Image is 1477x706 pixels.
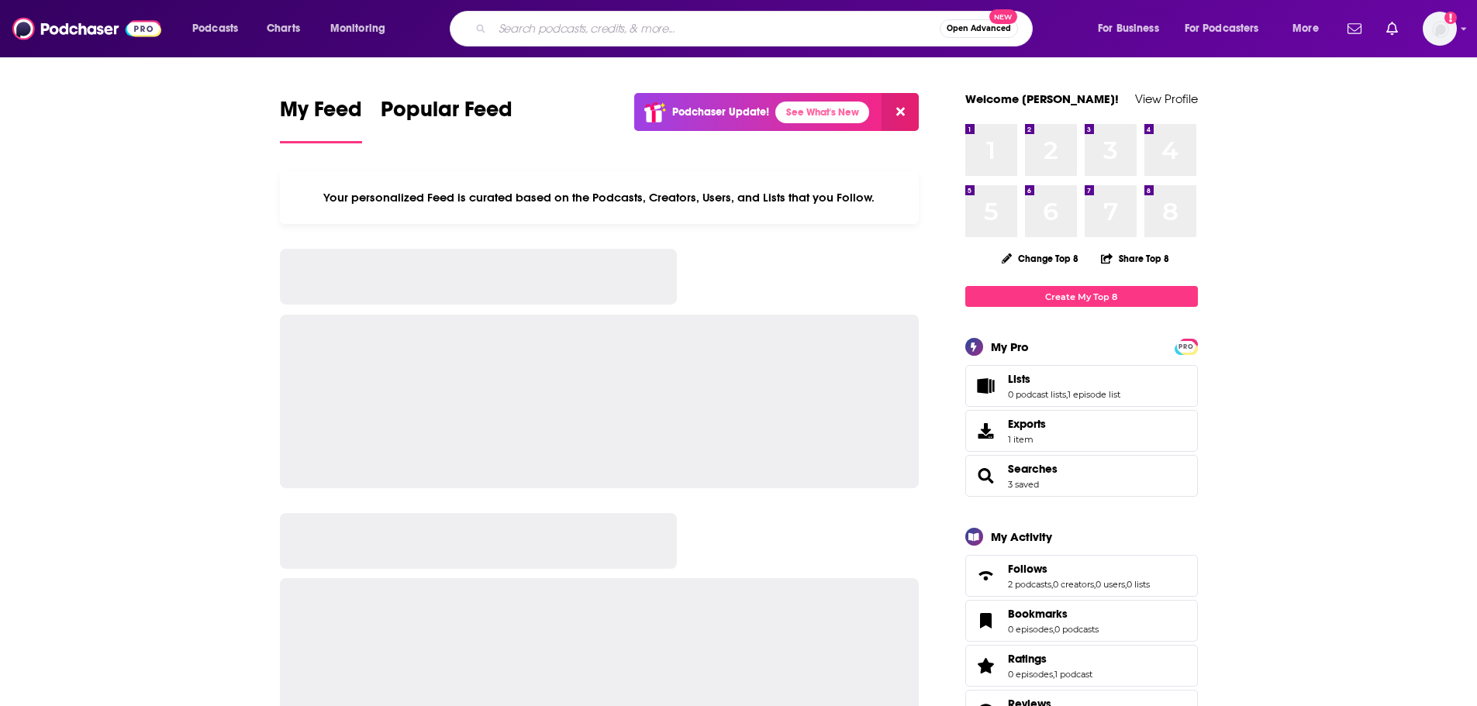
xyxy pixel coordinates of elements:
button: open menu [1087,16,1178,41]
a: 0 episodes [1008,669,1053,680]
span: Follows [965,555,1198,597]
button: Show profile menu [1423,12,1457,46]
div: My Pro [991,339,1029,354]
a: Ratings [971,655,1002,677]
a: My Feed [280,96,362,143]
span: My Feed [280,96,362,132]
button: Open AdvancedNew [940,19,1018,38]
span: Exports [971,420,1002,442]
a: Searches [971,465,1002,487]
a: PRO [1177,340,1196,352]
button: open menu [1282,16,1338,41]
button: open menu [319,16,405,41]
span: Ratings [965,645,1198,687]
a: Bookmarks [971,610,1002,632]
span: Exports [1008,417,1046,431]
span: Logged in as Ashley_Beenen [1423,12,1457,46]
span: More [1292,18,1319,40]
a: Follows [1008,562,1150,576]
div: Your personalized Feed is curated based on the Podcasts, Creators, Users, and Lists that you Follow. [280,171,920,224]
a: 0 episodes [1008,624,1053,635]
a: View Profile [1135,91,1198,106]
span: , [1094,579,1096,590]
button: open menu [1175,16,1282,41]
span: Charts [267,18,300,40]
span: Bookmarks [1008,607,1068,621]
span: Popular Feed [381,96,512,132]
a: Follows [971,565,1002,587]
a: 0 creators [1053,579,1094,590]
a: 2 podcasts [1008,579,1051,590]
span: For Business [1098,18,1159,40]
a: Charts [257,16,309,41]
a: 0 lists [1127,579,1150,590]
a: 0 users [1096,579,1125,590]
a: 3 saved [1008,479,1039,490]
a: Searches [1008,462,1058,476]
a: 0 podcast lists [1008,389,1066,400]
img: Podchaser - Follow, Share and Rate Podcasts [12,14,161,43]
span: 1 item [1008,434,1046,445]
a: 1 podcast [1054,669,1092,680]
a: Bookmarks [1008,607,1099,621]
span: Monitoring [330,18,385,40]
input: Search podcasts, credits, & more... [492,16,940,41]
a: Lists [971,375,1002,397]
button: Change Top 8 [992,249,1089,268]
a: Welcome [PERSON_NAME]! [965,91,1119,106]
span: PRO [1177,341,1196,353]
span: Lists [1008,372,1030,386]
a: See What's New [775,102,869,123]
span: Lists [965,365,1198,407]
a: Show notifications dropdown [1341,15,1368,42]
a: Show notifications dropdown [1380,15,1404,42]
span: Open Advanced [947,25,1011,33]
div: Search podcasts, credits, & more... [464,11,1047,46]
button: Share Top 8 [1100,243,1170,274]
a: Ratings [1008,652,1092,666]
a: Popular Feed [381,96,512,143]
span: Bookmarks [965,600,1198,642]
span: Podcasts [192,18,238,40]
span: New [989,9,1017,24]
a: Lists [1008,372,1120,386]
button: open menu [181,16,258,41]
a: Exports [965,410,1198,452]
span: , [1053,669,1054,680]
a: 1 episode list [1068,389,1120,400]
span: For Podcasters [1185,18,1259,40]
a: 0 podcasts [1054,624,1099,635]
span: , [1125,579,1127,590]
a: Create My Top 8 [965,286,1198,307]
svg: Add a profile image [1444,12,1457,24]
span: Searches [965,455,1198,497]
p: Podchaser Update! [672,105,769,119]
span: , [1053,624,1054,635]
span: Ratings [1008,652,1047,666]
img: User Profile [1423,12,1457,46]
span: , [1066,389,1068,400]
span: Follows [1008,562,1047,576]
span: , [1051,579,1053,590]
div: My Activity [991,529,1052,544]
